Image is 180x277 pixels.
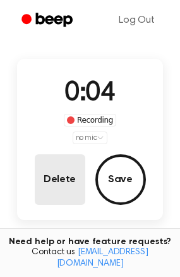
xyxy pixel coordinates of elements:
[8,247,172,269] span: Contact us
[64,80,115,107] span: 0:04
[95,154,146,205] button: Save Audio Record
[106,5,167,35] a: Log Out
[13,8,84,33] a: Beep
[76,132,97,144] span: no mic
[35,154,85,205] button: Delete Audio Record
[57,248,148,268] a: [EMAIL_ADDRESS][DOMAIN_NAME]
[64,114,116,126] div: Recording
[73,132,108,144] button: no mic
